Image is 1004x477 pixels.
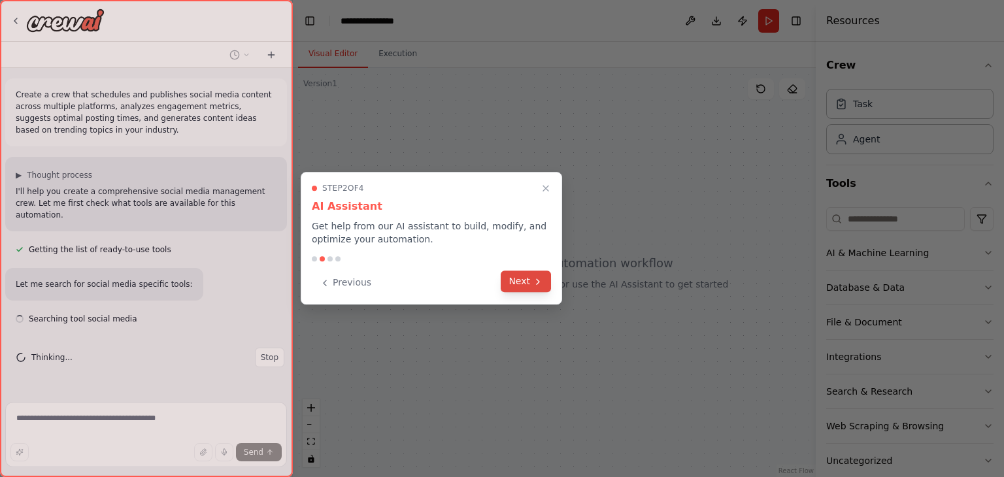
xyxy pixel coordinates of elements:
[538,180,554,196] button: Close walkthrough
[501,271,551,292] button: Next
[312,220,551,246] p: Get help from our AI assistant to build, modify, and optimize your automation.
[312,272,379,293] button: Previous
[312,199,551,214] h3: AI Assistant
[322,183,364,193] span: Step 2 of 4
[301,12,319,30] button: Hide left sidebar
